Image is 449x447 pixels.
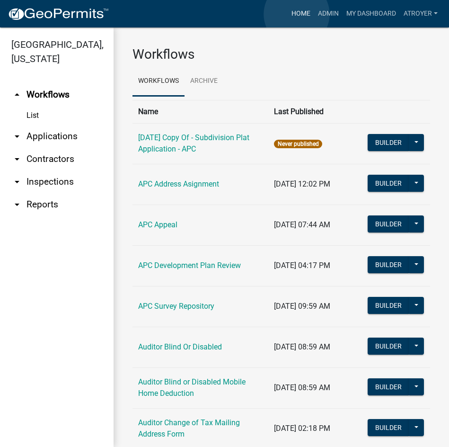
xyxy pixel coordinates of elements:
[11,153,23,165] i: arrow_drop_down
[274,424,330,433] span: [DATE] 02:18 PM
[368,215,409,232] button: Builder
[138,261,241,270] a: APC Development Plan Review
[343,5,400,23] a: My Dashboard
[368,378,409,395] button: Builder
[274,383,330,392] span: [DATE] 08:59 AM
[368,297,409,314] button: Builder
[274,302,330,311] span: [DATE] 09:59 AM
[274,342,330,351] span: [DATE] 08:59 AM
[288,5,314,23] a: Home
[11,199,23,210] i: arrow_drop_down
[368,256,409,273] button: Builder
[268,100,361,123] th: Last Published
[138,418,240,438] a: Auditor Change of Tax Mailing Address Form
[368,419,409,436] button: Builder
[368,134,409,151] button: Builder
[138,377,246,398] a: Auditor Blind or Disabled Mobile Home Deduction
[274,140,322,148] span: Never published
[368,338,409,355] button: Builder
[274,261,330,270] span: [DATE] 04:17 PM
[138,133,249,153] a: [DATE] Copy Of - Subdivision Plat Application - APC
[138,179,219,188] a: APC Address Asignment
[314,5,343,23] a: Admin
[11,89,23,100] i: arrow_drop_up
[274,179,330,188] span: [DATE] 12:02 PM
[185,66,223,97] a: Archive
[11,131,23,142] i: arrow_drop_down
[132,66,185,97] a: Workflows
[138,302,214,311] a: APC Survey Repository
[11,176,23,188] i: arrow_drop_down
[138,342,222,351] a: Auditor Blind Or Disabled
[274,220,330,229] span: [DATE] 07:44 AM
[138,220,177,229] a: APC Appeal
[132,100,268,123] th: Name
[132,46,430,63] h3: Workflows
[368,175,409,192] button: Builder
[400,5,441,23] a: atroyer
